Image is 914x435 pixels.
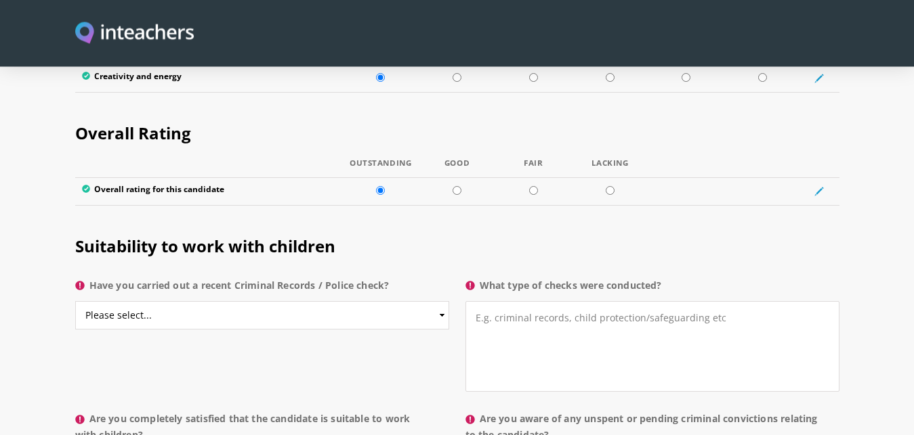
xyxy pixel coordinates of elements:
th: Fair [495,159,572,178]
a: Visit this site's homepage [75,22,194,45]
th: Outstanding [342,159,419,178]
th: Lacking [572,159,648,178]
th: Good [419,159,495,178]
span: Suitability to work with children [75,235,335,257]
label: Creativity and energy [82,72,336,85]
span: Overall Rating [75,122,191,144]
label: What type of checks were conducted? [465,277,839,302]
label: Have you carried out a recent Criminal Records / Police check? [75,277,449,302]
img: Inteachers [75,22,194,45]
label: Overall rating for this candidate [82,185,336,198]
